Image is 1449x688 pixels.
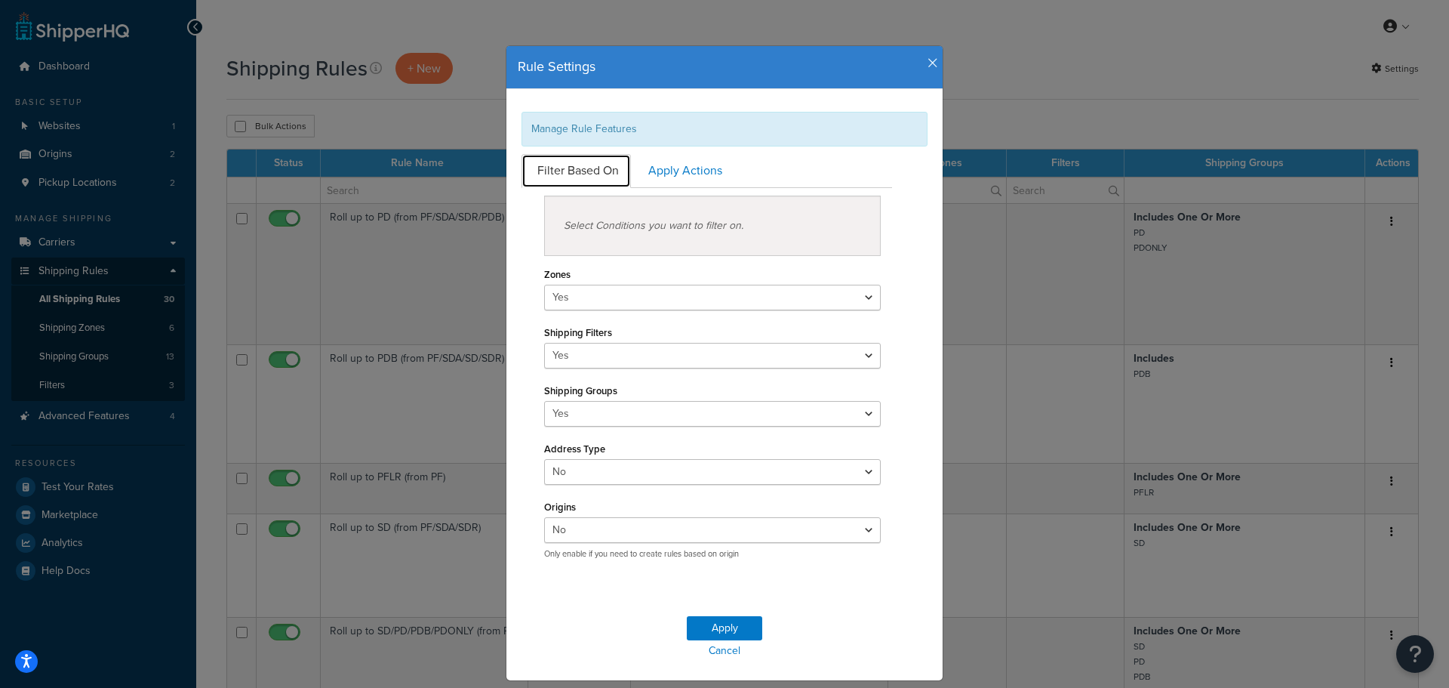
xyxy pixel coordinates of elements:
[544,385,617,396] label: Shipping Groups
[544,548,881,560] p: Only enable if you need to create rules based on origin
[544,501,576,513] label: Origins
[544,196,881,256] div: Select Conditions you want to filter on.
[632,154,734,188] a: Apply Actions
[544,327,612,338] label: Shipping Filters
[506,640,943,662] a: Cancel
[518,57,931,77] h4: Rule Settings
[544,443,605,455] label: Address Type
[544,269,571,280] label: Zones
[687,616,762,640] button: Apply
[521,154,631,188] a: Filter Based On
[521,112,928,147] div: Manage Rule Features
